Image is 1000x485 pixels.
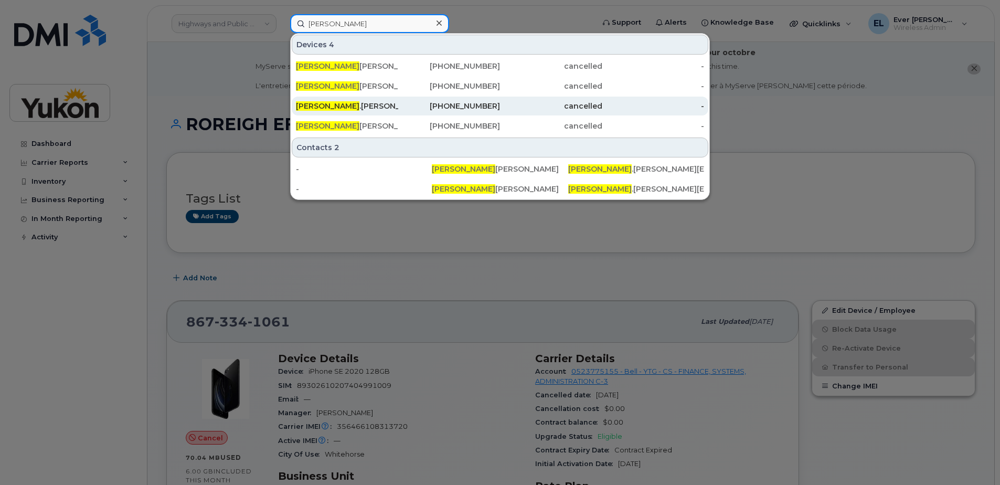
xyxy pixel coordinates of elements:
span: [PERSON_NAME] [296,81,359,91]
div: [PERSON_NAME] [432,164,568,174]
span: 2 [334,142,339,153]
div: - [296,184,432,194]
div: .[PERSON_NAME]-C6 [296,101,398,111]
div: [PERSON_NAME] [296,61,398,71]
span: [PERSON_NAME] [568,184,632,194]
div: - [602,81,705,91]
a: [PERSON_NAME][PERSON_NAME][PHONE_NUMBER]cancelled- [292,57,708,76]
div: .[PERSON_NAME][EMAIL_ADDRESS][DOMAIN_NAME] [568,164,704,174]
div: .[PERSON_NAME][EMAIL_ADDRESS][DOMAIN_NAME] [568,184,704,194]
a: -[PERSON_NAME][PERSON_NAME][PERSON_NAME].[PERSON_NAME][EMAIL_ADDRESS][DOMAIN_NAME] [292,180,708,198]
div: [PHONE_NUMBER] [398,121,501,131]
div: [PHONE_NUMBER] [398,101,501,111]
span: [PERSON_NAME] [296,101,359,111]
span: [PERSON_NAME] [568,164,632,174]
span: [PERSON_NAME] [296,61,359,71]
a: -[PERSON_NAME][PERSON_NAME][PERSON_NAME].[PERSON_NAME][EMAIL_ADDRESS][DOMAIN_NAME] [292,160,708,178]
div: cancelled [500,101,602,111]
a: [PERSON_NAME].[PERSON_NAME]-C6[PHONE_NUMBER]cancelled- [292,97,708,115]
span: [PERSON_NAME] [432,184,495,194]
div: [PERSON_NAME] [432,184,568,194]
div: cancelled [500,61,602,71]
a: [PERSON_NAME][PERSON_NAME][PHONE_NUMBER]cancelled- [292,77,708,96]
div: [PHONE_NUMBER] [398,81,501,91]
div: - [602,61,705,71]
span: [PERSON_NAME] [296,121,359,131]
div: - [602,101,705,111]
div: cancelled [500,121,602,131]
span: 4 [329,39,334,50]
div: cancelled [500,81,602,91]
div: [PHONE_NUMBER] [398,61,501,71]
div: - [602,121,705,131]
div: [PERSON_NAME] [296,81,398,91]
div: Devices [292,35,708,55]
a: [PERSON_NAME][PERSON_NAME][PHONE_NUMBER]cancelled- [292,117,708,135]
div: - [296,164,432,174]
div: [PERSON_NAME] [296,121,398,131]
div: Contacts [292,138,708,157]
span: [PERSON_NAME] [432,164,495,174]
